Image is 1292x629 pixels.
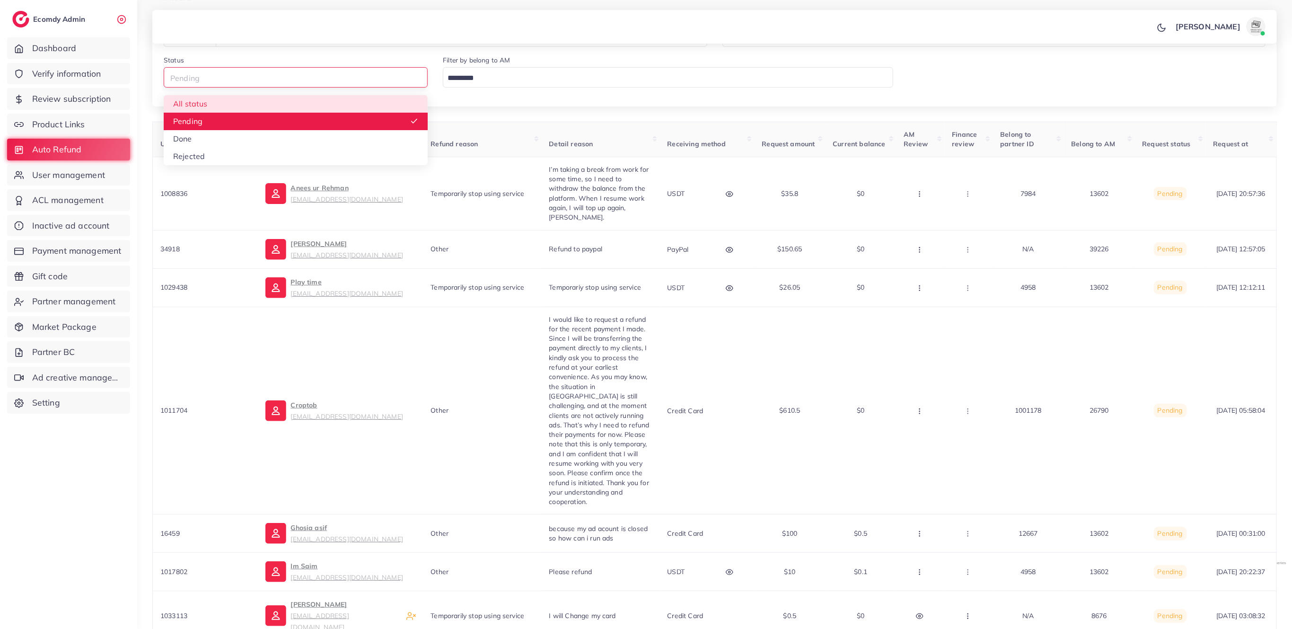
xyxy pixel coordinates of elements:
span: $0.5 [854,529,868,538]
span: $0.1 [854,567,868,576]
span: Other [431,406,449,415]
p: Ghosia asif [291,522,403,545]
span: 13602 [1090,283,1109,292]
span: 4958 [1020,283,1036,292]
a: [PERSON_NAME][EMAIL_ADDRESS][DOMAIN_NAME] [265,238,403,261]
p: PayPal [668,244,689,255]
span: Setting [32,397,60,409]
a: User management [7,164,130,186]
span: 4958 [1020,567,1036,576]
span: $0 [857,283,864,292]
span: 7984 [1020,189,1036,198]
span: [DATE] 20:57:36 [1217,189,1266,198]
p: USDT [668,566,685,577]
span: Belong to partner ID [1001,130,1035,148]
div: Search for option [164,67,428,88]
span: Review subscription [32,93,111,105]
p: Im Saim [291,560,403,583]
span: Pending [1158,406,1183,415]
span: $0 [857,406,864,415]
a: Ghosia asif[EMAIL_ADDRESS][DOMAIN_NAME] [265,522,403,545]
a: Payment management [7,240,130,262]
small: [EMAIL_ADDRESS][DOMAIN_NAME] [291,412,403,420]
span: Detail reason [549,140,593,148]
span: [DATE] 00:31:00 [1217,529,1266,538]
span: Payment management [32,245,122,257]
img: ic-user-info.36bf1079.svg [265,523,286,544]
a: Auto Refund [7,139,130,160]
a: Croptob[EMAIL_ADDRESS][DOMAIN_NAME] [265,399,403,422]
span: Pending [1158,245,1183,253]
span: 34918 [160,245,180,253]
a: Product Links [7,114,130,135]
p: USDT [668,282,685,293]
a: Dashboard [7,37,130,59]
small: [EMAIL_ADDRESS][DOMAIN_NAME] [291,289,403,297]
span: ACL management [32,194,104,206]
span: $0.5 [783,611,797,620]
span: 8676 [1091,611,1107,620]
span: [DATE] 05:58:04 [1217,406,1266,415]
span: Product Links [32,118,85,131]
span: Pending [1158,611,1183,620]
p: Credit card [668,405,703,416]
p: Credit card [668,528,703,539]
span: Pending [1158,283,1183,292]
span: Pending [1158,567,1183,576]
span: N/A [1022,245,1034,253]
span: Partner management [32,295,116,308]
span: $10 [784,567,795,576]
img: ic-user-info.36bf1079.svg [265,605,286,626]
span: 1001178 [1015,406,1042,415]
span: Market Package [32,321,97,333]
span: because my ad acount is closed so how can i run ads [549,524,648,542]
span: Belong to AM [1072,140,1116,148]
a: ACL management [7,189,130,211]
a: Verify information [7,63,130,85]
li: Rejected [164,148,428,165]
small: [EMAIL_ADDRESS][DOMAIN_NAME] [291,251,403,259]
p: Play time [291,276,403,299]
p: Croptob [291,399,403,422]
span: $0 [857,611,864,620]
input: Search for option [165,71,415,86]
img: avatar [1247,17,1266,36]
p: [PERSON_NAME] [1176,21,1240,32]
p: Anees ur Rehman [291,182,403,205]
span: Request at [1213,140,1249,148]
span: I will Change my card [549,611,616,620]
span: Other [431,529,449,538]
a: Partner management [7,291,130,312]
h2: Ecomdy Admin [33,15,88,24]
span: Please refund [549,567,592,576]
a: Market Package [7,316,130,338]
span: AM Review [904,130,928,148]
a: logoEcomdy Admin [12,11,88,27]
span: 12667 [1019,529,1038,538]
img: ic-user-info.36bf1079.svg [265,400,286,421]
span: $0 [857,245,864,253]
span: $35.8 [782,189,799,198]
span: 13602 [1090,189,1109,198]
span: [DATE] 12:57:05 [1217,245,1266,253]
span: Ad creative management [32,372,123,384]
span: Temporarily stop using service [431,611,525,620]
span: I would like to request a refund for the recent payment I made. Since I will be transferring the ... [549,315,650,506]
span: Temporarily stop using service [431,283,525,292]
span: [DATE] 12:12:11 [1217,283,1266,292]
a: Anees ur Rehman[EMAIL_ADDRESS][DOMAIN_NAME] [265,182,403,205]
span: Refund reason [431,140,478,148]
p: [PERSON_NAME] [291,238,403,261]
label: Filter by belong to AM [443,55,510,65]
a: [PERSON_NAME]avatar [1170,17,1269,36]
span: 13602 [1090,529,1109,538]
a: Im Saim[EMAIL_ADDRESS][DOMAIN_NAME] [265,560,403,583]
input: Search for option [444,71,888,86]
span: $100 [782,529,798,538]
span: 16459 [160,529,180,538]
li: Done [164,130,428,148]
span: Temporariy stop using service [549,283,642,292]
span: 1008836 [160,189,187,198]
span: Request status [1143,140,1191,148]
a: Inactive ad account [7,215,130,237]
